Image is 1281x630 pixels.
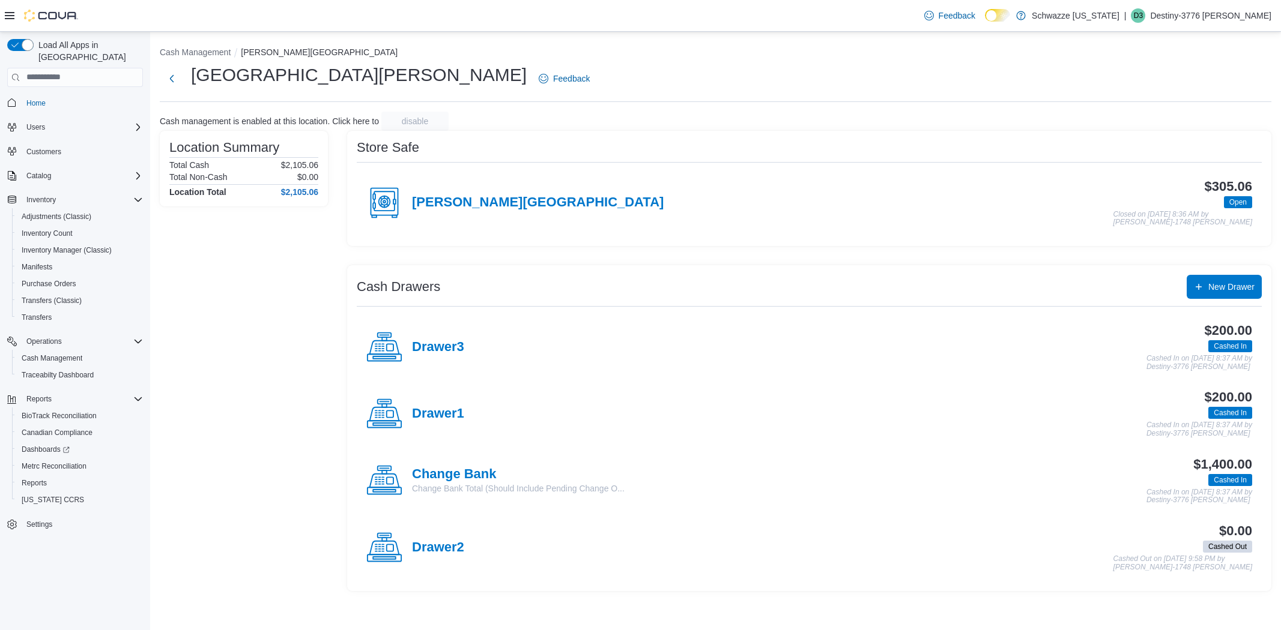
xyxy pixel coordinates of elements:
[22,334,143,349] span: Operations
[22,120,143,134] span: Users
[1146,488,1252,505] p: Cashed In on [DATE] 8:37 AM by Destiny-3776 [PERSON_NAME]
[12,225,148,242] button: Inventory Count
[22,296,82,305] span: Transfers (Classic)
[17,226,143,241] span: Inventory Count
[2,191,148,208] button: Inventory
[22,120,50,134] button: Users
[357,140,419,155] h3: Store Safe
[22,428,92,437] span: Canadian Compliance
[22,193,61,207] button: Inventory
[1214,341,1247,352] span: Cashed In
[1131,8,1145,23] div: Destiny-3776 Herrera
[160,46,1271,61] nav: An example of EuiBreadcrumbs
[169,160,209,170] h6: Total Cash
[191,63,527,87] h1: [GEOGRAPHIC_DATA][PERSON_NAME]
[12,242,148,259] button: Inventory Manager (Classic)
[1193,457,1252,472] h3: $1,400.00
[17,226,77,241] a: Inventory Count
[26,195,56,205] span: Inventory
[7,89,143,565] nav: Complex example
[169,140,279,155] h3: Location Summary
[22,144,143,159] span: Customers
[12,458,148,475] button: Metrc Reconciliation
[12,441,148,458] a: Dashboards
[17,442,74,457] a: Dashboards
[1113,211,1252,227] p: Closed on [DATE] 8:36 AM by [PERSON_NAME]-1748 [PERSON_NAME]
[34,39,143,63] span: Load All Apps in [GEOGRAPHIC_DATA]
[12,275,148,292] button: Purchase Orders
[169,172,228,182] h6: Total Non-Cash
[297,172,318,182] p: $0.00
[17,425,97,440] a: Canadian Compliance
[919,4,980,28] a: Feedback
[17,277,81,291] a: Purchase Orders
[12,309,148,326] button: Transfers
[2,119,148,136] button: Users
[26,98,46,108] span: Home
[17,351,87,365] a: Cash Management
[939,10,975,22] span: Feedback
[12,367,148,383] button: Traceabilty Dashboard
[1205,390,1252,404] h3: $200.00
[412,482,625,494] p: Change Bank Total (Should Include Pending Change O...
[534,67,595,91] a: Feedback
[26,171,51,181] span: Catalog
[12,350,148,367] button: Cash Management
[22,353,82,363] span: Cash Management
[1146,355,1252,371] p: Cashed In on [DATE] 8:37 AM by Destiny-3776 [PERSON_NAME]
[412,540,464,556] h4: Drawer2
[22,478,47,488] span: Reports
[1113,555,1252,571] p: Cashed Out on [DATE] 9:58 PM by [PERSON_NAME]-1748 [PERSON_NAME]
[24,10,78,22] img: Cova
[22,95,143,110] span: Home
[169,187,226,197] h4: Location Total
[22,245,112,255] span: Inventory Manager (Classic)
[1208,281,1255,293] span: New Drawer
[22,229,73,238] span: Inventory Count
[1214,407,1247,418] span: Cashed In
[2,515,148,533] button: Settings
[1032,8,1119,23] p: Schwazze [US_STATE]
[22,193,143,207] span: Inventory
[22,313,52,322] span: Transfers
[17,459,143,473] span: Metrc Reconciliation
[241,47,398,57] button: [PERSON_NAME][GEOGRAPHIC_DATA]
[12,208,148,225] button: Adjustments (Classic)
[1134,8,1143,23] span: D3
[2,391,148,407] button: Reports
[985,9,1010,22] input: Dark Mode
[22,169,143,183] span: Catalog
[22,461,86,471] span: Metrc Reconciliation
[1187,275,1262,299] button: New Drawer
[12,292,148,309] button: Transfers (Classic)
[1219,524,1252,538] h3: $0.00
[26,122,45,132] span: Users
[160,47,231,57] button: Cash Management
[17,310,56,325] a: Transfers
[1208,407,1252,419] span: Cashed In
[1150,8,1271,23] p: Destiny-3776 [PERSON_NAME]
[22,169,56,183] button: Catalog
[1229,197,1247,208] span: Open
[357,280,440,294] h3: Cash Drawers
[1205,179,1252,194] h3: $305.06
[22,517,143,532] span: Settings
[26,394,52,404] span: Reports
[2,143,148,160] button: Customers
[1208,541,1247,552] span: Cashed Out
[17,209,96,224] a: Adjustments (Classic)
[281,160,318,170] p: $2,105.06
[17,459,91,473] a: Metrc Reconciliation
[1203,541,1252,553] span: Cashed Out
[17,368,98,382] a: Traceabilty Dashboard
[17,442,143,457] span: Dashboards
[1124,8,1127,23] p: |
[412,406,464,422] h4: Drawer1
[22,517,57,532] a: Settings
[17,493,89,507] a: [US_STATE] CCRS
[26,147,61,157] span: Customers
[17,260,143,274] span: Manifests
[12,407,148,424] button: BioTrack Reconciliation
[17,260,57,274] a: Manifests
